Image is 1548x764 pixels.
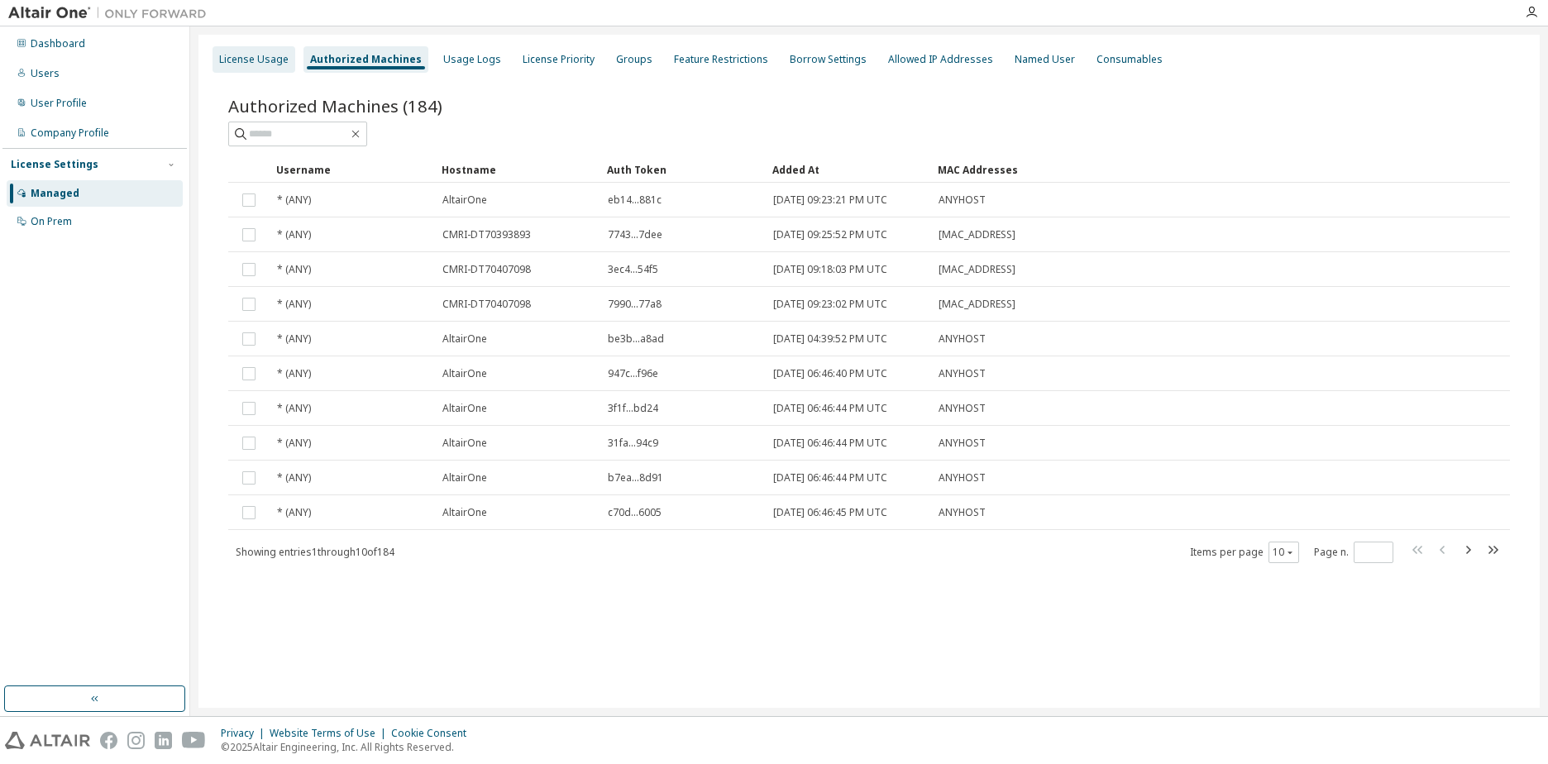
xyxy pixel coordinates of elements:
[31,37,85,50] div: Dashboard
[608,367,658,380] span: 947c...f96e
[182,732,206,749] img: youtube.svg
[939,228,1015,241] span: [MAC_ADDRESS]
[888,53,993,66] div: Allowed IP Addresses
[773,367,887,380] span: [DATE] 06:46:40 PM UTC
[442,156,594,183] div: Hostname
[5,732,90,749] img: altair_logo.svg
[11,158,98,171] div: License Settings
[100,732,117,749] img: facebook.svg
[773,193,887,207] span: [DATE] 09:23:21 PM UTC
[277,332,311,346] span: * (ANY)
[31,127,109,140] div: Company Profile
[391,727,476,740] div: Cookie Consent
[127,732,145,749] img: instagram.svg
[442,228,531,241] span: CMRI-DT70393893
[221,740,476,754] p: © 2025 Altair Engineering, Inc. All Rights Reserved.
[236,545,394,559] span: Showing entries 1 through 10 of 184
[773,332,887,346] span: [DATE] 04:39:52 PM UTC
[939,332,986,346] span: ANYHOST
[442,471,487,485] span: AltairOne
[939,193,986,207] span: ANYHOST
[155,732,172,749] img: linkedin.svg
[277,471,311,485] span: * (ANY)
[1273,546,1295,559] button: 10
[277,298,311,311] span: * (ANY)
[442,332,487,346] span: AltairOne
[221,727,270,740] div: Privacy
[228,94,442,117] span: Authorized Machines (184)
[773,263,887,276] span: [DATE] 09:18:03 PM UTC
[31,97,87,110] div: User Profile
[277,367,311,380] span: * (ANY)
[1015,53,1075,66] div: Named User
[276,156,428,183] div: Username
[772,156,924,183] div: Added At
[443,53,501,66] div: Usage Logs
[773,228,887,241] span: [DATE] 09:25:52 PM UTC
[939,367,986,380] span: ANYHOST
[270,727,391,740] div: Website Terms of Use
[939,402,986,415] span: ANYHOST
[442,437,487,450] span: AltairOne
[442,193,487,207] span: AltairOne
[277,402,311,415] span: * (ANY)
[442,298,531,311] span: CMRI-DT70407098
[773,506,887,519] span: [DATE] 06:46:45 PM UTC
[938,156,1341,183] div: MAC Addresses
[277,193,311,207] span: * (ANY)
[608,402,658,415] span: 3f1f...bd24
[939,471,986,485] span: ANYHOST
[608,263,658,276] span: 3ec4...54f5
[442,367,487,380] span: AltairOne
[674,53,768,66] div: Feature Restrictions
[277,437,311,450] span: * (ANY)
[939,263,1015,276] span: [MAC_ADDRESS]
[773,437,887,450] span: [DATE] 06:46:44 PM UTC
[939,437,986,450] span: ANYHOST
[277,506,311,519] span: * (ANY)
[608,471,663,485] span: b7ea...8d91
[608,332,664,346] span: be3b...a8ad
[1096,53,1163,66] div: Consumables
[1190,542,1299,563] span: Items per page
[442,506,487,519] span: AltairOne
[442,402,487,415] span: AltairOne
[219,53,289,66] div: License Usage
[939,298,1015,311] span: [MAC_ADDRESS]
[31,67,60,80] div: Users
[277,263,311,276] span: * (ANY)
[608,228,662,241] span: 7743...7dee
[607,156,759,183] div: Auth Token
[277,228,311,241] span: * (ANY)
[523,53,595,66] div: License Priority
[939,506,986,519] span: ANYHOST
[1314,542,1393,563] span: Page n.
[608,506,662,519] span: c70d...6005
[8,5,215,21] img: Altair One
[790,53,867,66] div: Borrow Settings
[608,193,662,207] span: eb14...881c
[773,298,887,311] span: [DATE] 09:23:02 PM UTC
[310,53,422,66] div: Authorized Machines
[773,471,887,485] span: [DATE] 06:46:44 PM UTC
[773,402,887,415] span: [DATE] 06:46:44 PM UTC
[608,437,658,450] span: 31fa...94c9
[31,187,79,200] div: Managed
[442,263,531,276] span: CMRI-DT70407098
[31,215,72,228] div: On Prem
[616,53,652,66] div: Groups
[608,298,662,311] span: 7990...77a8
